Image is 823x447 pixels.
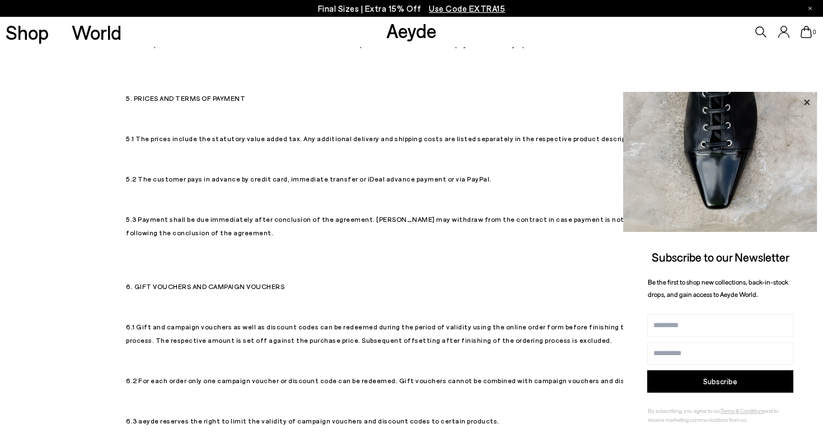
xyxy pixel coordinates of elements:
a: Aeyde [386,18,437,42]
span: Be the first to shop new collections, back-in-stock drops, and gain access to Aeyde World. [648,278,788,299]
a: Terms & Conditions [721,407,764,414]
a: 0 [801,26,812,38]
p: Final Sizes | Extra 15% Off [318,2,506,16]
span: By subscribing, you agree to our [648,407,721,414]
span: Navigate to /collections/ss25-final-sizes [429,3,505,13]
a: World [72,22,121,42]
button: Subscribe [647,370,793,393]
img: ca3f721fb6ff708a270709c41d776025.jpg [623,92,817,232]
span: Subscribe to our Newsletter [652,250,789,264]
span: 0 [812,29,817,35]
a: Shop [6,22,49,42]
